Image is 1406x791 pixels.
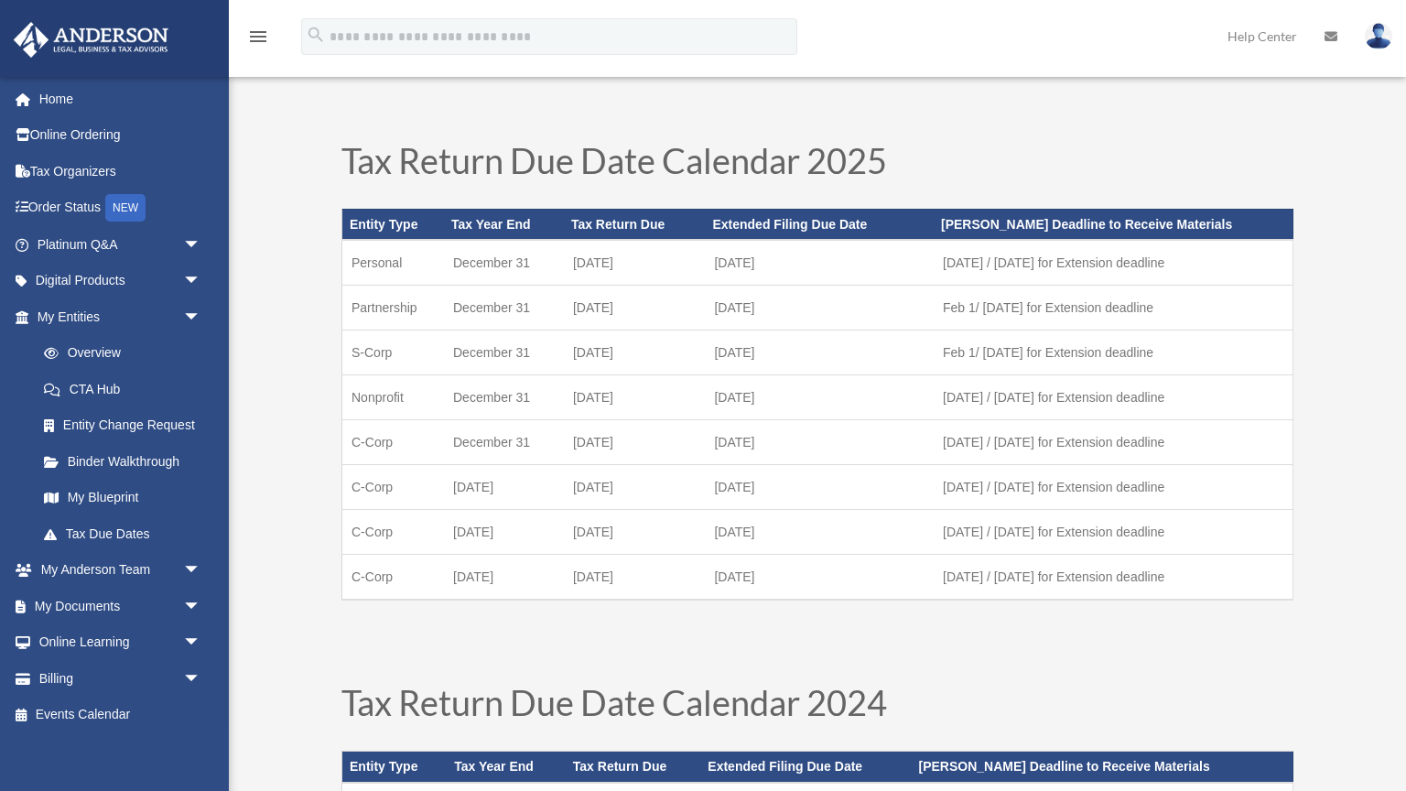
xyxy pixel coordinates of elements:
i: search [306,25,326,45]
a: Overview [26,335,229,372]
td: [DATE] / [DATE] for Extension deadline [934,465,1292,510]
div: NEW [105,194,146,222]
td: [DATE] [705,420,934,465]
td: C-Corp [342,555,445,601]
a: Home [13,81,229,117]
span: arrow_drop_down [183,552,220,590]
td: December 31 [444,375,564,420]
th: Tax Return Due [564,209,706,240]
span: arrow_drop_down [183,226,220,264]
td: Feb 1/ [DATE] for Extension deadline [934,330,1292,375]
a: Online Ordering [13,117,229,154]
td: [DATE] [705,286,934,330]
span: arrow_drop_down [183,298,220,336]
a: Online Learningarrow_drop_down [13,624,229,661]
td: [DATE] [444,465,564,510]
td: [DATE] [705,510,934,555]
h1: Tax Return Due Date Calendar 2025 [341,143,1293,187]
td: [DATE] / [DATE] for Extension deadline [934,375,1292,420]
td: [DATE] / [DATE] for Extension deadline [934,555,1292,601]
a: Digital Productsarrow_drop_down [13,263,229,299]
td: [DATE] [705,330,934,375]
td: Nonprofit [342,375,445,420]
td: December 31 [444,420,564,465]
span: arrow_drop_down [183,263,220,300]
td: [DATE] [705,555,934,601]
span: arrow_drop_down [183,660,220,698]
td: [DATE] [705,240,934,286]
td: December 31 [444,286,564,330]
td: December 31 [444,240,564,286]
a: menu [247,32,269,48]
img: Anderson Advisors Platinum Portal [8,22,174,58]
td: [DATE] [564,420,706,465]
h1: Tax Return Due Date Calendar 2024 [341,685,1293,729]
a: Events Calendar [13,697,229,733]
td: [DATE] [564,240,706,286]
td: [DATE] [564,555,706,601]
td: [DATE] [705,465,934,510]
th: Entity Type [342,209,445,240]
th: [PERSON_NAME] Deadline to Receive Materials [934,209,1292,240]
a: Tax Due Dates [26,515,220,552]
td: Feb 1/ [DATE] for Extension deadline [934,286,1292,330]
td: [DATE] [564,510,706,555]
td: C-Corp [342,420,445,465]
td: [DATE] / [DATE] for Extension deadline [934,240,1292,286]
td: Partnership [342,286,445,330]
a: My Anderson Teamarrow_drop_down [13,552,229,589]
a: Platinum Q&Aarrow_drop_down [13,226,229,263]
a: My Entitiesarrow_drop_down [13,298,229,335]
th: Tax Year End [444,209,564,240]
td: [DATE] [564,286,706,330]
td: S-Corp [342,330,445,375]
td: [DATE] [564,330,706,375]
span: arrow_drop_down [183,624,220,662]
th: Extended Filing Due Date [700,752,911,783]
td: December 31 [444,330,564,375]
th: Entity Type [342,752,448,783]
img: User Pic [1365,23,1392,49]
span: arrow_drop_down [183,588,220,625]
th: Tax Year End [447,752,566,783]
td: [DATE] / [DATE] for Extension deadline [934,510,1292,555]
td: Personal [342,240,445,286]
a: Order StatusNEW [13,190,229,227]
a: Entity Change Request [26,407,229,444]
a: My Documentsarrow_drop_down [13,588,229,624]
td: C-Corp [342,510,445,555]
a: My Blueprint [26,480,229,516]
a: Binder Walkthrough [26,443,229,480]
i: menu [247,26,269,48]
td: C-Corp [342,465,445,510]
td: [DATE] / [DATE] for Extension deadline [934,420,1292,465]
a: Tax Organizers [13,153,229,190]
td: [DATE] [444,510,564,555]
th: [PERSON_NAME] Deadline to Receive Materials [912,752,1293,783]
th: Tax Return Due [566,752,701,783]
td: [DATE] [564,375,706,420]
td: [DATE] [444,555,564,601]
td: [DATE] [564,465,706,510]
th: Extended Filing Due Date [705,209,934,240]
a: CTA Hub [26,371,229,407]
td: [DATE] [705,375,934,420]
a: Billingarrow_drop_down [13,660,229,697]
